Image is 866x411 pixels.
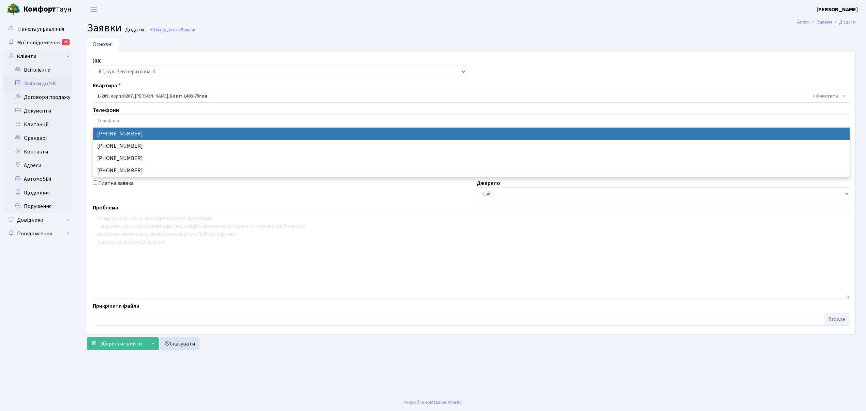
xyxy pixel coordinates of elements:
a: Документи [3,104,72,118]
span: Зберегти і вийти [100,340,142,348]
b: [PERSON_NAME] [817,6,858,13]
a: Квитанції [3,118,72,131]
a: Назад до всіхЗаявки [149,27,195,33]
li: [PHONE_NUMBER] [93,152,849,164]
b: Комфорт [23,4,56,15]
li: [PHONE_NUMBER] [93,164,849,177]
a: Admin [797,18,810,26]
a: Довідники [3,213,72,227]
span: Заявки [181,27,195,33]
span: Панель управління [18,25,64,33]
span: Заявки [87,20,122,36]
a: Скасувати [160,337,199,350]
div: Розроблено . [403,399,463,406]
a: Контакти [3,145,72,159]
a: Порушення [3,200,72,213]
label: Проблема [93,204,118,212]
li: Додати [832,18,856,26]
li: [PHONE_NUMBER] [93,128,849,140]
img: logo.png [7,3,20,16]
a: Заявки до КК [3,77,72,90]
a: Орендарі [3,131,72,145]
span: Мої повідомлення [17,39,61,46]
label: Джерело [477,179,500,187]
a: Заявки [817,18,832,26]
a: Адреси [3,159,72,172]
button: Зберегти і вийти [87,337,146,350]
label: Прикріпити файли [93,302,139,310]
label: Квартира [93,82,121,90]
button: Переключити навігацію [85,4,102,15]
a: Повідомлення [3,227,72,240]
div: 25 [62,39,70,45]
li: [PHONE_NUMBER] [93,140,849,152]
span: <b>1-289</b>, корп.: <b>0207</b>, Кубишкіна Тетяна Геннадіївна, <b>Борг: 1493.75грн.</b> [93,90,850,103]
label: Платна заявка [98,179,134,187]
a: Всі клієнти [3,63,72,77]
a: Основні [87,37,118,52]
a: Договори продажу [3,90,72,104]
b: 1-289 [97,93,108,100]
a: Клієнти [3,49,72,63]
a: Massive Kinetic [430,399,462,406]
a: Автомобілі [3,172,72,186]
label: ЖК [93,57,101,65]
input: Телефони [93,115,850,127]
b: 0207 [123,93,133,100]
nav: breadcrumb [787,15,866,29]
a: Мої повідомлення25 [3,36,72,49]
b: Борг: 1493.75грн. [169,93,209,100]
span: <b>1-289</b>, корп.: <b>0207</b>, Кубишкіна Тетяна Геннадіївна, <b>Борг: 1493.75грн.</b> [97,93,841,100]
a: Панель управління [3,22,72,36]
small: Додати . [124,27,146,33]
a: [PERSON_NAME] [817,5,858,14]
label: Телефони [93,106,119,114]
span: Видалити всі елементи [812,93,838,100]
span: Таун [23,4,72,15]
a: Щоденник [3,186,72,200]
